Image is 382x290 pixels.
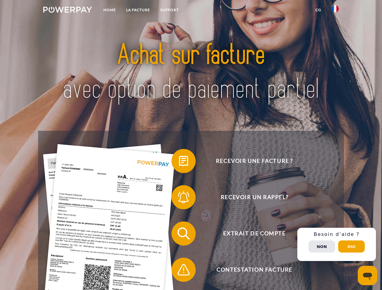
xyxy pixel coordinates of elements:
img: qb_bell.svg [176,190,191,205]
img: qb_bill.svg [176,153,191,169]
a: Support [155,5,184,15]
button: Non [309,240,335,253]
h3: Besoin d’aide ? [301,231,372,237]
img: logo-powerpay-white.svg [43,7,92,13]
span: Contestation Facture [180,258,328,282]
button: Recevoir une facture ? [171,149,329,173]
img: qb_warning.svg [176,262,191,277]
img: qb_search.svg [176,226,191,241]
button: Contestation Facture [171,258,329,282]
iframe: Bouton de lancement de la fenêtre de messagerie [358,266,377,285]
a: LA FACTURE [121,5,155,15]
span: Extrait de compte [180,221,328,246]
button: Extrait de compte [171,221,329,246]
span: Recevoir un rappel? [180,185,328,209]
div: Schnellhilfe [297,228,376,261]
button: Recevoir un rappel? [171,185,329,209]
img: fr [331,5,339,12]
img: title-powerpay_fr.svg [58,29,324,116]
a: Home [98,5,121,15]
button: Oui [338,240,365,253]
a: CG [310,5,326,15]
span: Recevoir une facture ? [180,149,328,173]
